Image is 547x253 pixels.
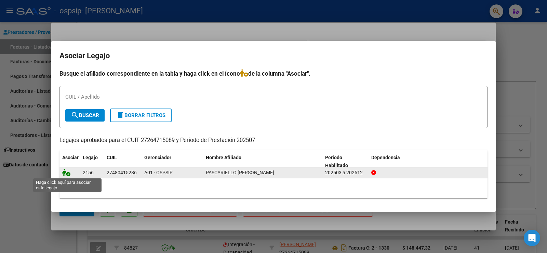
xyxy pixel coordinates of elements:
button: Borrar Filtros [110,109,172,122]
p: Legajos aprobados para el CUIT 27264715089 y Período de Prestación 202507 [59,136,488,145]
span: Legajo [83,155,98,160]
h2: Asociar Legajo [59,49,488,62]
button: Buscar [65,109,105,122]
span: Dependencia [371,155,400,160]
datatable-header-cell: Dependencia [369,150,488,173]
datatable-header-cell: CUIL [104,150,142,173]
span: Buscar [71,112,99,118]
span: PASCARIELLO RENATA AGUSTINA [206,170,274,175]
datatable-header-cell: Legajo [80,150,104,173]
div: 27480415286 [107,169,137,177]
span: Periodo Habilitado [325,155,348,168]
span: 2156 [83,170,94,175]
datatable-header-cell: Periodo Habilitado [322,150,369,173]
datatable-header-cell: Asociar [59,150,80,173]
div: 1 registros [59,181,488,198]
span: CUIL [107,155,117,160]
div: 202503 a 202512 [325,169,366,177]
mat-icon: search [71,111,79,119]
datatable-header-cell: Gerenciador [142,150,203,173]
datatable-header-cell: Nombre Afiliado [203,150,322,173]
span: Nombre Afiliado [206,155,241,160]
div: Open Intercom Messenger [524,230,540,246]
span: A01 - OSPSIP [144,170,173,175]
h4: Busque el afiliado correspondiente en la tabla y haga click en el ícono de la columna "Asociar". [59,69,488,78]
span: Asociar [62,155,79,160]
mat-icon: delete [116,111,124,119]
span: Borrar Filtros [116,112,165,118]
span: Gerenciador [144,155,171,160]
